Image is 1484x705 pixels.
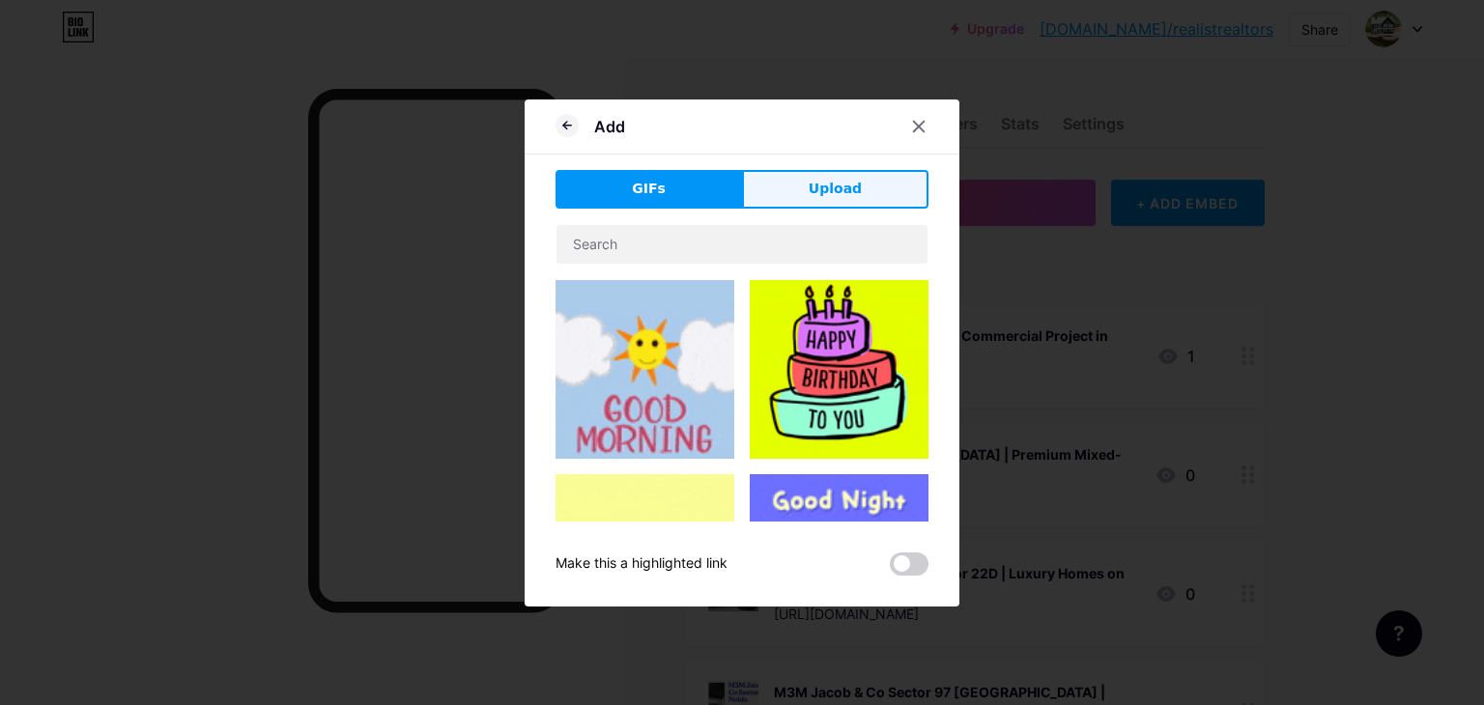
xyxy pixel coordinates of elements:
img: Gihpy [556,474,734,653]
button: Upload [742,170,928,209]
input: Search [556,225,927,264]
img: Gihpy [556,280,734,459]
div: Make this a highlighted link [556,552,728,576]
img: Gihpy [750,280,928,459]
span: GIFs [632,179,666,199]
img: Gihpy [750,474,928,653]
button: GIFs [556,170,742,209]
span: Upload [809,179,862,199]
div: Add [594,115,625,138]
